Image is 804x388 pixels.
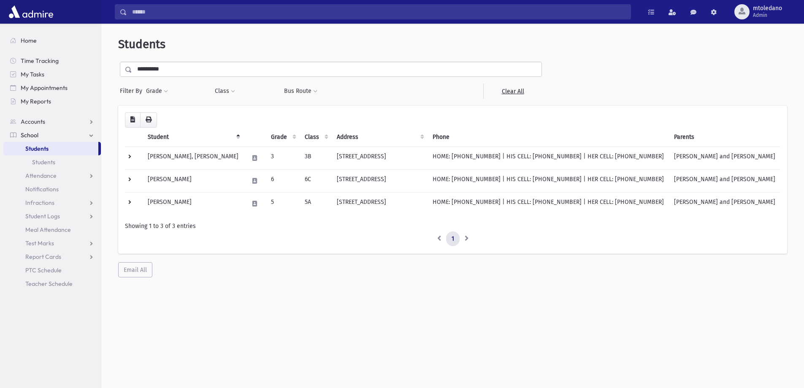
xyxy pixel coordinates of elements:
[332,169,428,192] td: [STREET_ADDRESS]
[3,155,101,169] a: Students
[428,128,669,147] th: Phone
[266,128,300,147] th: Grade: activate to sort column ascending
[25,199,54,206] span: Infractions
[3,95,101,108] a: My Reports
[428,147,669,169] td: HOME: [PHONE_NUMBER] | HIS CELL: [PHONE_NUMBER] | HER CELL: [PHONE_NUMBER]
[3,250,101,263] a: Report Cards
[143,147,244,169] td: [PERSON_NAME], [PERSON_NAME]
[21,57,59,65] span: Time Tracking
[127,4,631,19] input: Search
[3,142,98,155] a: Students
[284,84,318,99] button: Bus Route
[21,98,51,105] span: My Reports
[21,71,44,78] span: My Tasks
[332,192,428,215] td: [STREET_ADDRESS]
[125,112,141,128] button: CSV
[21,37,37,44] span: Home
[266,169,300,192] td: 6
[214,84,236,99] button: Class
[3,68,101,81] a: My Tasks
[300,169,332,192] td: 6C
[669,169,780,192] td: [PERSON_NAME] and [PERSON_NAME]
[25,212,60,220] span: Student Logs
[669,147,780,169] td: [PERSON_NAME] and [PERSON_NAME]
[143,169,244,192] td: [PERSON_NAME]
[3,236,101,250] a: Test Marks
[3,196,101,209] a: Infractions
[669,192,780,215] td: [PERSON_NAME] and [PERSON_NAME]
[332,147,428,169] td: [STREET_ADDRESS]
[21,131,38,139] span: School
[300,147,332,169] td: 3B
[3,263,101,277] a: PTC Schedule
[7,3,55,20] img: AdmirePro
[266,147,300,169] td: 3
[21,118,45,125] span: Accounts
[753,12,782,19] span: Admin
[3,209,101,223] a: Student Logs
[300,192,332,215] td: 5A
[428,192,669,215] td: HOME: [PHONE_NUMBER] | HIS CELL: [PHONE_NUMBER] | HER CELL: [PHONE_NUMBER]
[125,222,780,231] div: Showing 1 to 3 of 3 entries
[266,192,300,215] td: 5
[140,112,157,128] button: Print
[118,37,165,51] span: Students
[753,5,782,12] span: mtoledano
[3,115,101,128] a: Accounts
[3,182,101,196] a: Notifications
[446,231,460,247] a: 1
[25,280,73,288] span: Teacher Schedule
[428,169,669,192] td: HOME: [PHONE_NUMBER] | HIS CELL: [PHONE_NUMBER] | HER CELL: [PHONE_NUMBER]
[669,128,780,147] th: Parents
[3,128,101,142] a: School
[143,192,244,215] td: [PERSON_NAME]
[3,54,101,68] a: Time Tracking
[25,239,54,247] span: Test Marks
[118,262,152,277] button: Email All
[25,172,57,179] span: Attendance
[3,34,101,47] a: Home
[25,226,71,233] span: Meal Attendance
[483,84,542,99] a: Clear All
[332,128,428,147] th: Address: activate to sort column ascending
[143,128,244,147] th: Student: activate to sort column descending
[3,169,101,182] a: Attendance
[25,253,61,260] span: Report Cards
[3,277,101,290] a: Teacher Schedule
[25,185,59,193] span: Notifications
[25,145,49,152] span: Students
[3,223,101,236] a: Meal Attendance
[120,87,146,95] span: Filter By
[21,84,68,92] span: My Appointments
[25,266,62,274] span: PTC Schedule
[146,84,168,99] button: Grade
[300,128,332,147] th: Class: activate to sort column ascending
[3,81,101,95] a: My Appointments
